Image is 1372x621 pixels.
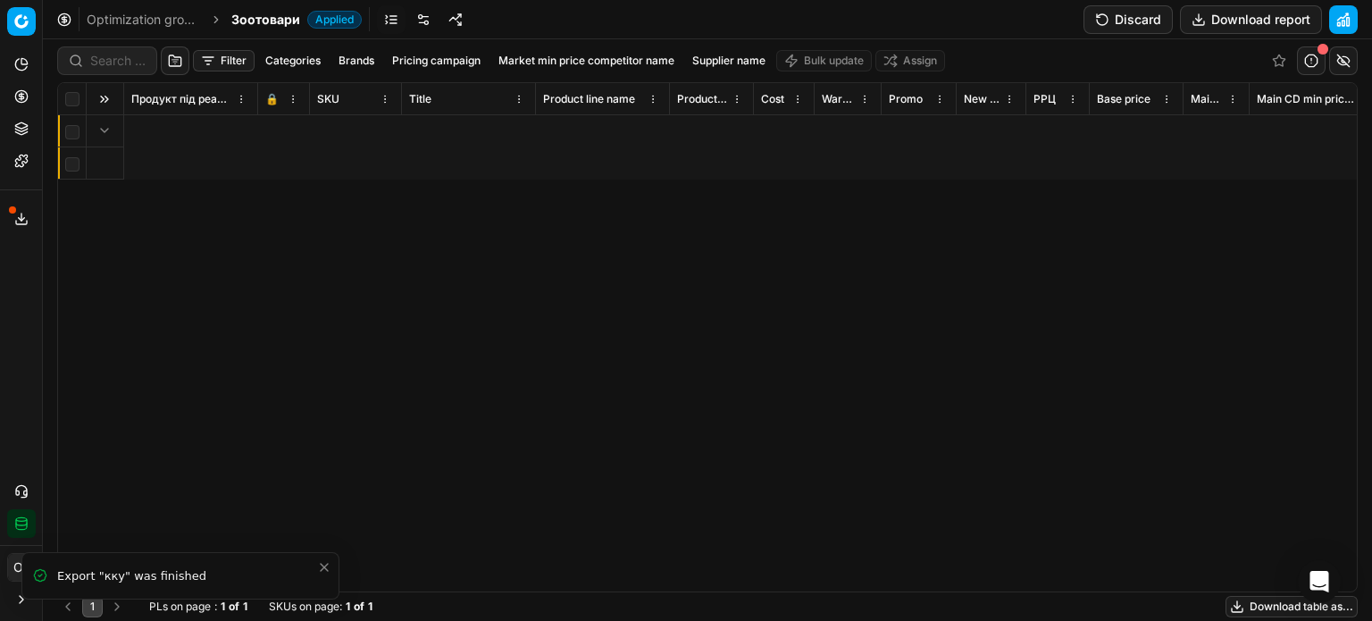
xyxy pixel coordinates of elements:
button: Assign [875,50,945,71]
span: Продукт під реалізацію [131,92,232,106]
a: Optimization groups [87,11,201,29]
span: Warehouse Cost [822,92,856,106]
nav: breadcrumb [87,11,362,29]
button: Supplier name [685,50,773,71]
button: Discard [1083,5,1173,34]
button: Go to previous page [57,596,79,617]
div: : [149,600,247,614]
button: Download report [1180,5,1322,34]
span: Main CD min price [1191,92,1224,106]
strong: 1 [221,600,225,614]
div: Open Intercom Messenger [1298,560,1341,603]
strong: 1 [346,600,350,614]
span: PLs on page [149,600,211,614]
strong: of [354,600,364,614]
button: Bulk update [776,50,872,71]
span: 🔒 [265,92,279,106]
input: Search by SKU or title [90,52,146,70]
span: Зоотовари [231,11,300,29]
span: Title [409,92,431,106]
span: SKU [317,92,339,106]
span: Product line name [543,92,635,106]
span: New promo price [964,92,1000,106]
button: ОГ [7,553,36,582]
button: Go to next page [106,596,128,617]
span: Main CD min price competitor name [1257,92,1358,106]
button: Brands [331,50,381,71]
button: Pricing campaign [385,50,488,71]
button: Categories [258,50,328,71]
span: ЗоотовариApplied [231,11,362,29]
button: Expand all [94,88,115,110]
strong: 1 [368,600,372,614]
span: Product line ID [677,92,728,106]
strong: of [229,600,239,614]
button: Download table as... [1226,596,1358,617]
span: Promo [889,92,923,106]
nav: pagination [57,596,128,617]
button: Expand [94,120,115,141]
button: 1 [82,596,103,617]
button: Filter [193,50,255,71]
button: Market min price competitor name [491,50,682,71]
span: Cost [761,92,784,106]
span: Base price [1097,92,1150,106]
span: ОГ [8,554,35,581]
span: Applied [307,11,362,29]
strong: 1 [243,600,247,614]
div: Export "кку" was finished [57,567,317,585]
span: РРЦ [1033,92,1056,106]
span: SKUs on page : [269,600,342,614]
button: Close toast [314,557,335,578]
